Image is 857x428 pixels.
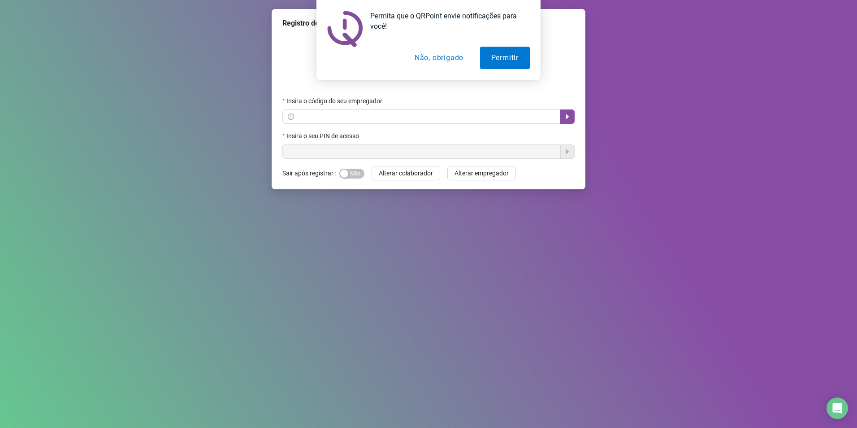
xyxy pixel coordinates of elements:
button: Permitir [480,47,530,69]
span: Alterar colaborador [379,168,433,178]
button: Alterar colaborador [372,166,440,180]
label: Insira o código do seu empregador [282,96,388,106]
div: Permita que o QRPoint envie notificações para você! [363,11,530,31]
div: Open Intercom Messenger [827,397,848,419]
img: notification icon [327,11,363,47]
span: caret-right [564,113,571,120]
span: info-circle [288,114,294,120]
label: Insira o seu PIN de acesso [282,131,365,141]
button: Não, obrigado [403,47,475,69]
span: Alterar empregador [454,168,509,178]
button: Alterar empregador [447,166,516,180]
label: Sair após registrar [282,166,339,180]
